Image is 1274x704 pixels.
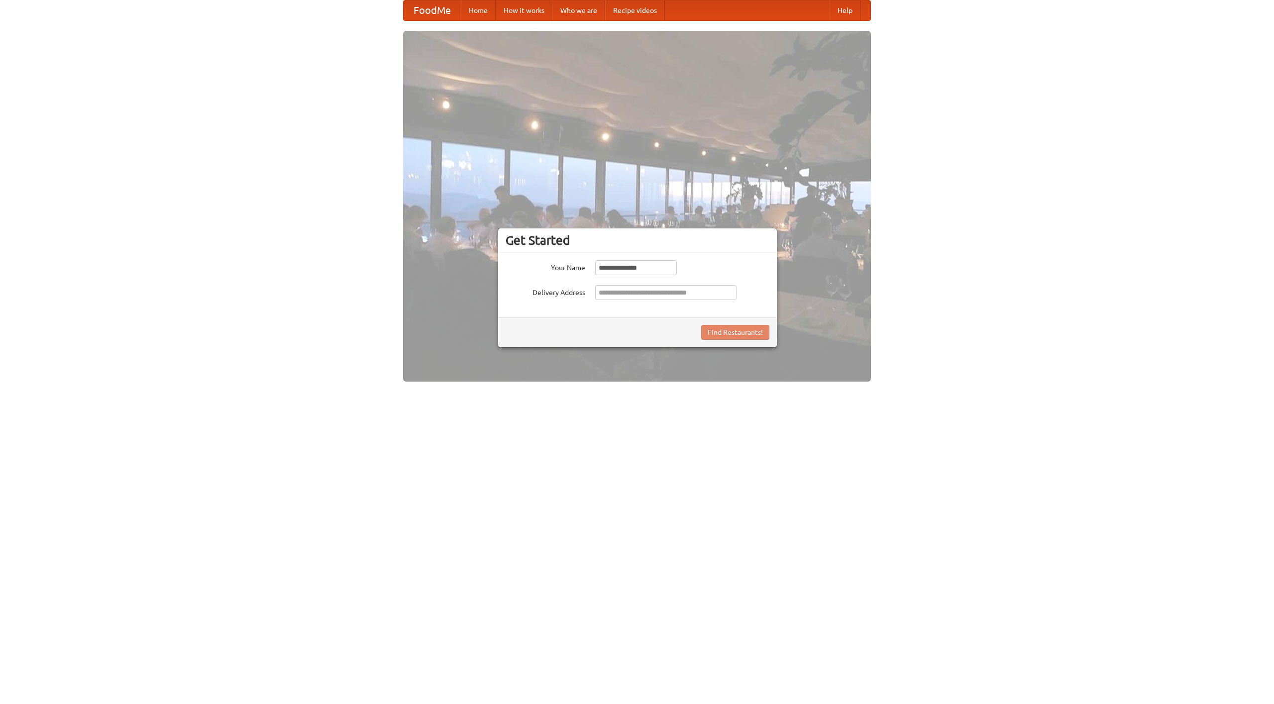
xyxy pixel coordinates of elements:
a: Home [461,0,496,20]
button: Find Restaurants! [701,325,769,340]
a: Who we are [552,0,605,20]
label: Delivery Address [506,285,585,298]
a: FoodMe [404,0,461,20]
label: Your Name [506,260,585,273]
a: How it works [496,0,552,20]
h3: Get Started [506,233,769,248]
a: Help [830,0,860,20]
a: Recipe videos [605,0,665,20]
